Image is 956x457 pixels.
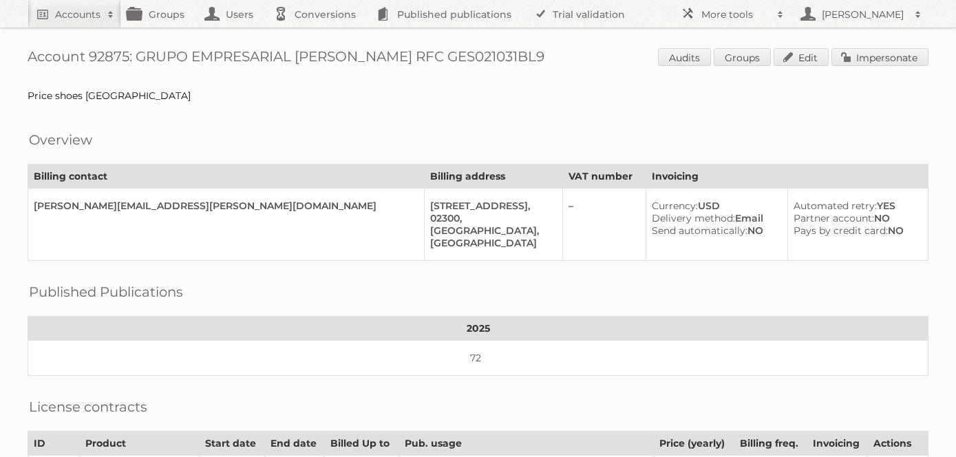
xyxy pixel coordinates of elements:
th: Billing contact [28,164,425,189]
div: USD [652,200,776,212]
div: [GEOGRAPHIC_DATA] [430,237,551,249]
span: Pays by credit card: [794,224,888,237]
span: Delivery method: [652,212,735,224]
th: Billed Up to [325,432,399,456]
th: End date [264,432,325,456]
h2: More tools [701,8,770,21]
h1: Account 92875: GRUPO EMPRESARIAL [PERSON_NAME] RFC GES021031BL9 [28,48,928,69]
th: VAT number [563,164,646,189]
th: Product [80,432,200,456]
h2: Overview [29,129,92,150]
th: Pub. usage [399,432,653,456]
th: ID [28,432,80,456]
a: Groups [714,48,771,66]
h2: Accounts [55,8,100,21]
div: Price shoes [GEOGRAPHIC_DATA] [28,89,928,102]
div: YES [794,200,917,212]
a: Edit [774,48,829,66]
td: – [563,189,646,261]
td: 72 [28,341,928,376]
th: 2025 [28,317,928,341]
a: Impersonate [831,48,928,66]
a: Audits [658,48,711,66]
span: Currency: [652,200,698,212]
h2: License contracts [29,396,147,417]
div: NO [652,224,776,237]
div: NO [794,224,917,237]
th: Start date [200,432,265,456]
div: NO [794,212,917,224]
div: [GEOGRAPHIC_DATA], [430,224,551,237]
th: Price (yearly) [653,432,734,456]
th: Billing address [424,164,562,189]
div: [PERSON_NAME][EMAIL_ADDRESS][PERSON_NAME][DOMAIN_NAME] [34,200,413,212]
h2: [PERSON_NAME] [818,8,908,21]
th: Invoicing [646,164,928,189]
div: [STREET_ADDRESS], [430,200,551,212]
span: Automated retry: [794,200,877,212]
div: 02300, [430,212,551,224]
div: Email [652,212,776,224]
span: Send automatically: [652,224,747,237]
h2: Published Publications [29,281,183,302]
th: Billing freq. [734,432,807,456]
th: Actions [868,432,928,456]
th: Invoicing [807,432,868,456]
span: Partner account: [794,212,874,224]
